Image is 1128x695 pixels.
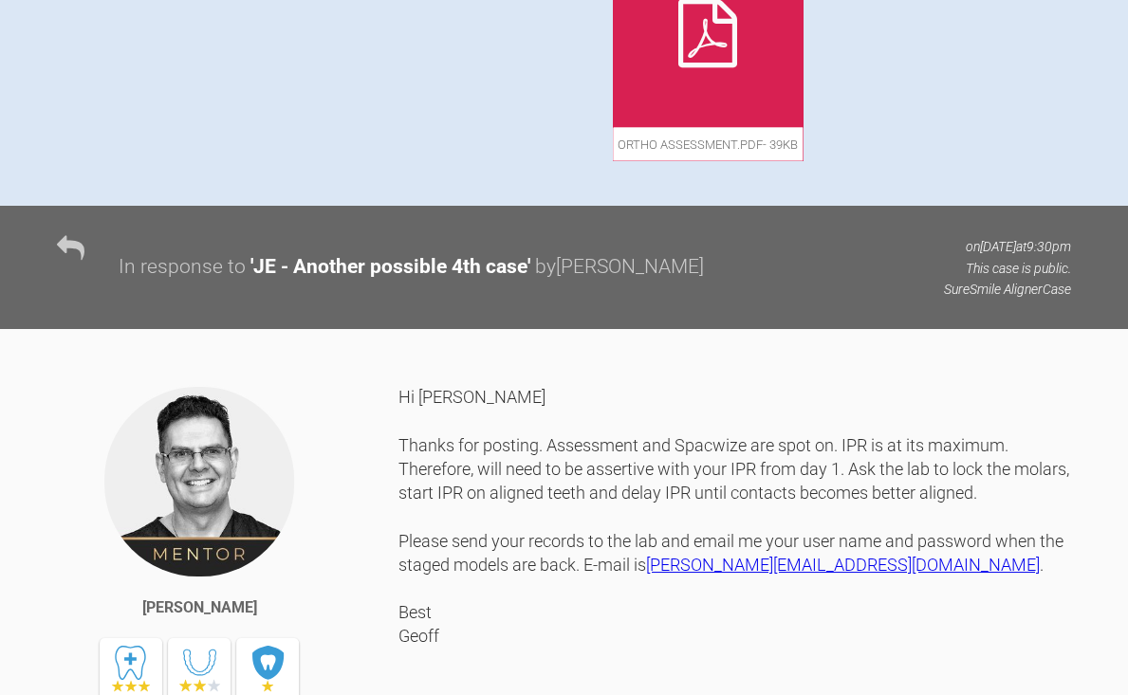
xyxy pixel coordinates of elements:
a: [PERSON_NAME][EMAIL_ADDRESS][DOMAIN_NAME] [646,555,1040,575]
div: In response to [119,251,246,283]
img: Geoff Stone [102,385,296,578]
p: This case is public. [944,258,1071,279]
div: ' JE - Another possible 4th case ' [250,251,530,283]
div: by [PERSON_NAME] [535,251,704,283]
div: [PERSON_NAME] [142,595,257,620]
p: on [DATE] at 9:30pm [944,236,1071,257]
p: SureSmile Aligner Case [944,279,1071,300]
span: Ortho assessment.pdf - 39KB [613,128,803,161]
